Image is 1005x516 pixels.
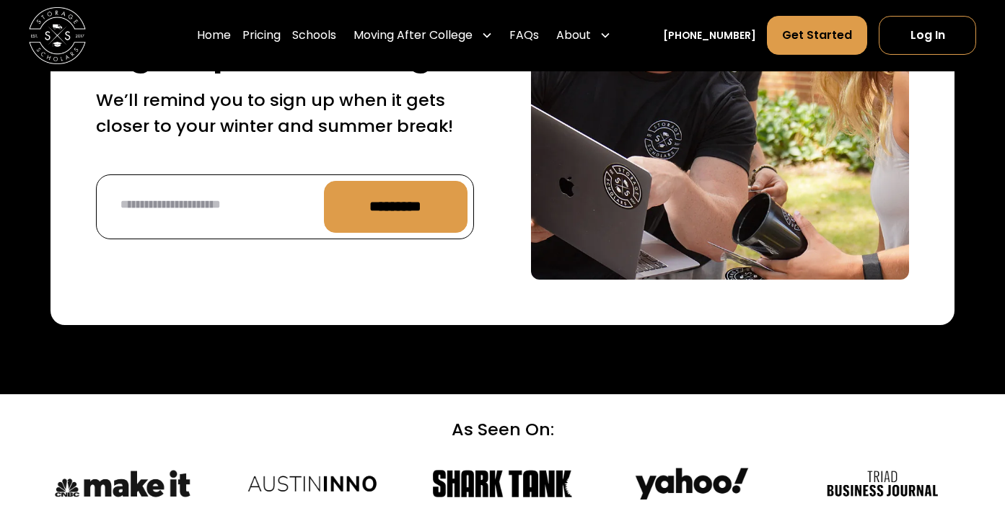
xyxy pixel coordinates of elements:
[663,28,756,43] a: [PHONE_NUMBER]
[197,16,231,56] a: Home
[51,417,955,442] div: As Seen On:
[242,16,281,56] a: Pricing
[96,174,474,239] form: Reminder Form
[354,27,473,45] div: Moving After College
[292,16,336,56] a: Schools
[96,87,474,139] p: We’ll remind you to sign up when it gets closer to your winter and summer break!
[51,466,195,502] img: CNBC Make It logo.
[509,16,539,56] a: FAQs
[556,27,591,45] div: About
[550,16,617,56] div: About
[767,17,867,55] a: Get Started
[879,17,976,55] a: Log In
[348,16,499,56] div: Moving After College
[29,7,87,65] a: home
[29,7,87,65] img: Storage Scholars main logo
